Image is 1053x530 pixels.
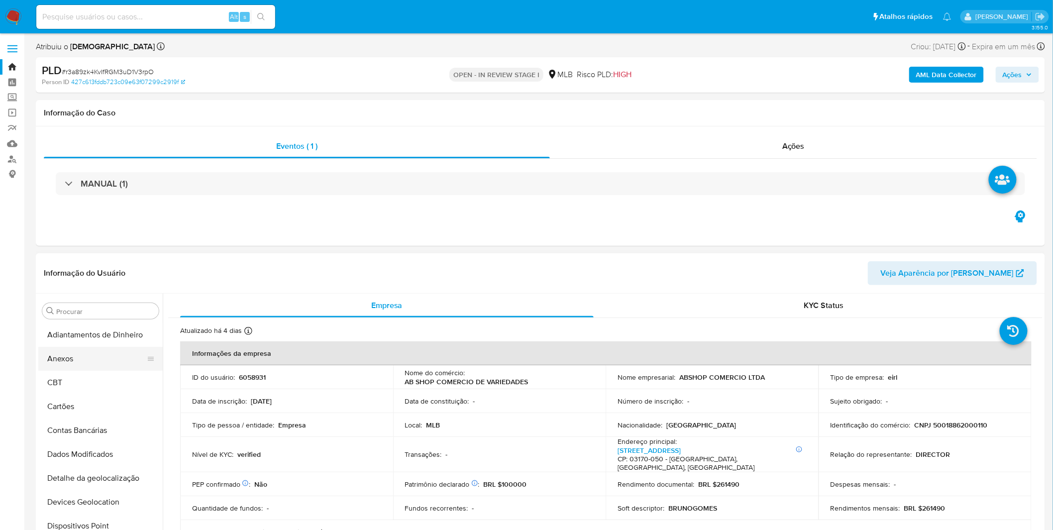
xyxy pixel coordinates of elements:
[687,397,689,406] p: -
[577,69,632,80] span: Risco PLD:
[894,480,896,489] p: -
[975,12,1032,21] p: igor.silva@mercadolivre.com
[267,504,269,513] p: -
[666,421,736,429] p: [GEOGRAPHIC_DATA]
[679,373,765,382] p: ABSHOP COMERCIO LTDA
[38,395,163,419] button: Cartões
[251,397,272,406] p: [DATE]
[804,300,844,311] span: KYC Status
[909,67,984,83] button: AML Data Collector
[36,41,155,52] span: Atribuiu o
[243,12,246,21] span: s
[915,421,988,429] p: CNPJ 50018862000110
[81,178,128,189] h3: MANUAL (1)
[618,397,683,406] p: Número de inscrição :
[484,480,527,489] p: BRL $100000
[237,450,261,459] p: verified
[904,504,946,513] p: BRL $261490
[1035,11,1046,22] a: Sair
[968,40,970,53] span: -
[831,397,882,406] p: Sujeito obrigado :
[38,419,163,442] button: Contas Bancárias
[972,41,1036,52] span: Expira em um mês
[613,69,632,80] span: HIGH
[371,300,403,311] span: Empresa
[449,68,543,82] p: OPEN - IN REVIEW STAGE I
[996,67,1039,83] button: Ações
[880,11,933,22] span: Atalhos rápidos
[618,504,664,513] p: Soft descriptor :
[943,12,951,21] a: Notificações
[446,450,448,459] p: -
[42,78,69,87] b: Person ID
[405,450,442,459] p: Transações :
[473,397,475,406] p: -
[56,172,1025,195] div: MANUAL (1)
[405,421,422,429] p: Local :
[192,421,274,429] p: Tipo de pessoa / entidade :
[405,480,480,489] p: Patrimônio declarado :
[46,307,54,315] button: Procurar
[192,480,250,489] p: PEP confirmado :
[38,323,163,347] button: Adiantamentos de Dinheiro
[192,397,247,406] p: Data de inscrição :
[62,67,154,77] span: # r3a89zk4KvIfRGM3uD1V3rpO
[831,504,900,513] p: Rendimentos mensais :
[405,368,465,377] p: Nome do comércio :
[831,421,911,429] p: Identificação do comércio :
[782,140,805,152] span: Ações
[276,140,317,152] span: Eventos ( 1 )
[426,421,440,429] p: MLB
[618,373,675,382] p: Nome empresarial :
[472,504,474,513] p: -
[239,373,266,382] p: 6058931
[916,67,977,83] b: AML Data Collector
[251,10,271,24] button: search-icon
[618,480,694,489] p: Rendimento documental :
[56,307,155,316] input: Procurar
[180,341,1032,365] th: Informações da empresa
[618,437,677,446] p: Endereço principal :
[831,450,912,459] p: Relação do representante :
[38,371,163,395] button: CBT
[192,373,235,382] p: ID do usuário :
[618,445,681,455] a: [STREET_ADDRESS]
[831,480,890,489] p: Despesas mensais :
[38,490,163,514] button: Devices Geolocation
[44,108,1037,118] h1: Informação do Caso
[230,12,238,21] span: Alt
[618,421,662,429] p: Nacionalidade :
[405,504,468,513] p: Fundos recorrentes :
[668,504,717,513] p: BRUNOGOMES
[868,261,1037,285] button: Veja Aparência por [PERSON_NAME]
[886,397,888,406] p: -
[911,40,966,53] div: Criou: [DATE]
[192,504,263,513] p: Quantidade de fundos :
[405,377,528,386] p: AB SHOP COMERCIO DE VARIEDADES
[38,442,163,466] button: Dados Modificados
[254,480,267,489] p: Não
[405,397,469,406] p: Data de constituição :
[42,62,62,78] b: PLD
[888,373,898,382] p: eirl
[916,450,950,459] p: DIRECTOR
[36,10,275,23] input: Pesquise usuários ou casos...
[278,421,306,429] p: Empresa
[44,268,125,278] h1: Informação do Usuário
[192,450,233,459] p: Nível de KYC :
[1003,67,1022,83] span: Ações
[68,41,155,52] b: [DEMOGRAPHIC_DATA]
[180,326,242,335] p: Atualizado há 4 dias
[618,455,803,472] h4: CP: 03170-050 - [GEOGRAPHIC_DATA], [GEOGRAPHIC_DATA], [GEOGRAPHIC_DATA]
[831,373,884,382] p: Tipo de empresa :
[698,480,739,489] p: BRL $261490
[38,347,155,371] button: Anexos
[38,466,163,490] button: Detalhe da geolocalização
[547,69,573,80] div: MLB
[71,78,185,87] a: 427c613fddb723c09e63f07299c2919f
[881,261,1014,285] span: Veja Aparência por [PERSON_NAME]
